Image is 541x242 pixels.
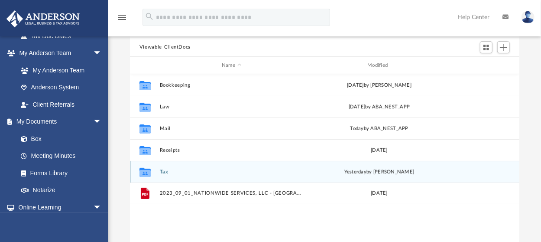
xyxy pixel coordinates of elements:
div: by [PERSON_NAME] [307,168,451,176]
button: Law [159,104,303,110]
div: [DATE] [307,190,451,198]
span: yesterday [344,170,366,174]
button: Tax [159,169,303,175]
a: Notarize [12,182,110,199]
div: [DATE] by ABA_NEST_APP [307,103,451,111]
button: 2023_09_01_NATIONWIDE SERVICES, LLC - [GEOGRAPHIC_DATA] - WSD.pdf [159,191,303,196]
a: My Documentsarrow_drop_down [6,113,110,131]
button: Bookkeeping [159,82,303,88]
div: id [455,62,515,69]
i: search [145,12,154,21]
a: Box [12,130,106,147]
div: [DATE] [307,147,451,154]
div: Modified [307,62,451,69]
div: id [134,62,155,69]
span: arrow_drop_down [93,199,110,216]
div: [DATE] by [PERSON_NAME] [307,82,451,89]
a: Online Learningarrow_drop_down [6,199,110,216]
div: Name [159,62,303,69]
span: today [350,126,363,131]
a: My Anderson Teamarrow_drop_down [6,45,110,62]
button: Receipts [159,147,303,153]
a: Meeting Minutes [12,147,110,165]
button: Add [497,41,510,53]
div: by ABA_NEST_APP [307,125,451,133]
button: Mail [159,126,303,131]
a: Forms Library [12,164,106,182]
button: Viewable-ClientDocs [139,43,191,51]
a: menu [117,16,127,23]
span: arrow_drop_down [93,45,110,62]
span: arrow_drop_down [93,113,110,131]
img: Anderson Advisors Platinum Portal [4,10,82,27]
a: Anderson System [12,79,110,96]
button: Switch to Grid View [480,41,493,53]
img: User Pic [522,11,535,23]
i: menu [117,12,127,23]
a: My Anderson Team [12,62,106,79]
a: Client Referrals [12,96,110,113]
